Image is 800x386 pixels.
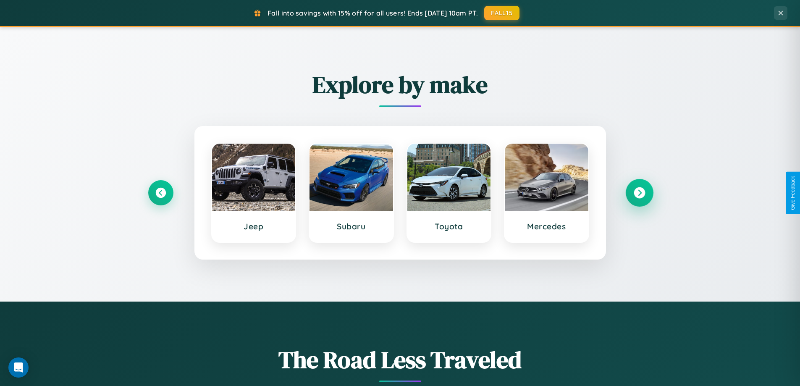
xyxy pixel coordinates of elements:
[416,221,483,231] h3: Toyota
[148,344,652,376] h1: The Road Less Traveled
[790,176,796,210] div: Give Feedback
[513,221,580,231] h3: Mercedes
[484,6,519,20] button: FALL15
[268,9,478,17] span: Fall into savings with 15% off for all users! Ends [DATE] 10am PT.
[148,68,652,101] h2: Explore by make
[8,357,29,378] div: Open Intercom Messenger
[220,221,287,231] h3: Jeep
[318,221,385,231] h3: Subaru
